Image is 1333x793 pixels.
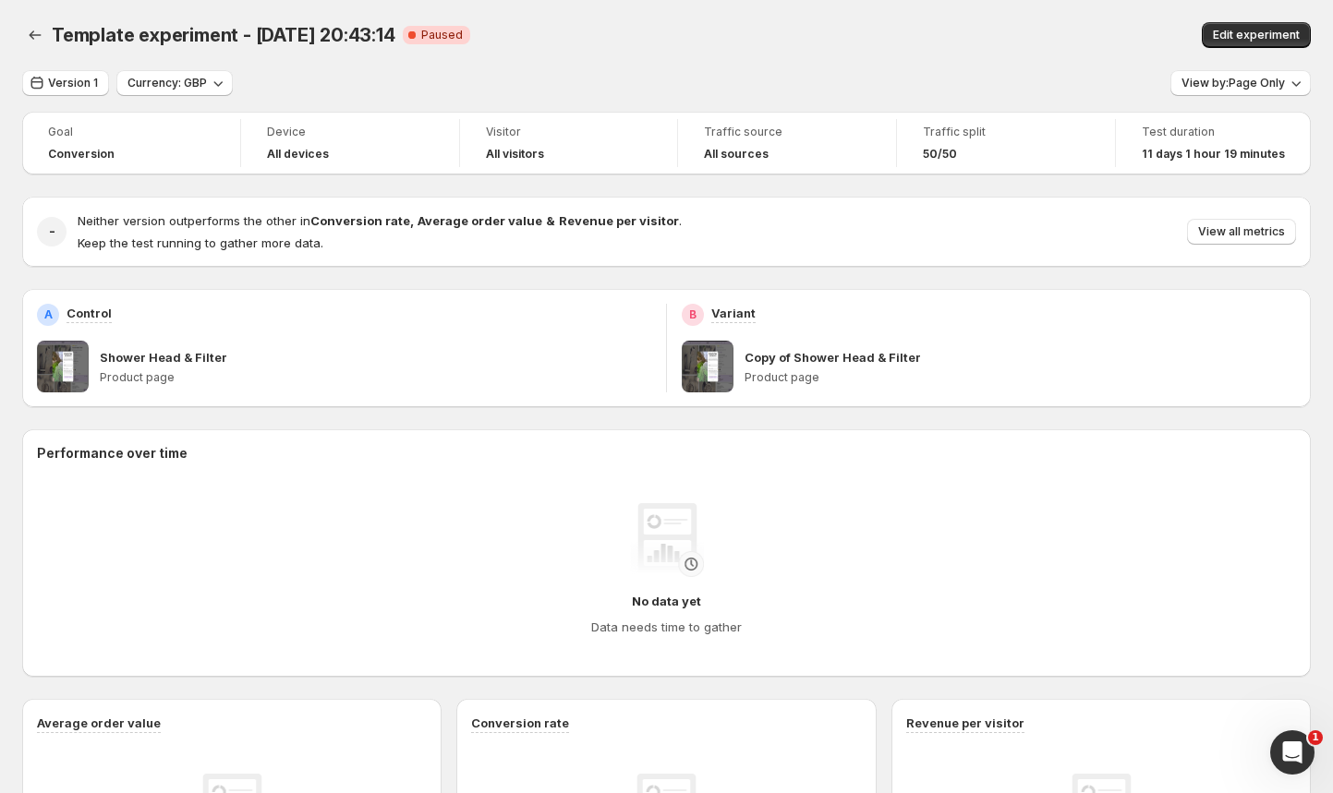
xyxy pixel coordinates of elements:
[310,213,410,228] strong: Conversion rate
[48,76,98,90] span: Version 1
[48,123,214,163] a: GoalConversion
[267,125,433,139] span: Device
[745,348,921,366] p: Copy of Shower Head & Filter
[22,70,109,96] button: Version 1
[1170,70,1311,96] button: View by:Page Only
[1182,76,1285,90] span: View by: Page Only
[421,28,463,42] span: Paused
[1142,123,1285,163] a: Test duration11 days 1 hour 19 minutes
[546,213,555,228] strong: &
[486,147,544,162] h4: All visitors
[410,213,414,228] strong: ,
[1202,22,1311,48] button: Edit experiment
[682,341,733,392] img: Copy of Shower Head & Filter
[704,123,870,163] a: Traffic sourceAll sources
[78,213,682,228] span: Neither version outperforms the other in .
[689,307,697,322] h2: B
[1198,224,1285,239] span: View all metrics
[22,22,48,48] button: Back
[44,307,53,322] h2: A
[116,70,233,96] button: Currency: GBP
[37,341,89,392] img: Shower Head & Filter
[1213,28,1300,42] span: Edit experiment
[78,235,323,250] span: Keep the test running to gather more data.
[923,125,1089,139] span: Traffic split
[704,125,870,139] span: Traffic source
[591,618,742,636] h4: Data needs time to gather
[1270,730,1315,775] iframe: Intercom live chat
[630,503,704,577] img: No data yet
[267,147,329,162] h4: All devices
[704,147,769,162] h4: All sources
[100,348,227,366] p: Shower Head & Filter
[1187,219,1296,245] button: View all metrics
[923,123,1089,163] a: Traffic split50/50
[923,147,957,162] span: 50/50
[486,123,652,163] a: VisitorAll visitors
[48,147,115,162] span: Conversion
[471,714,569,732] h3: Conversion rate
[127,76,207,90] span: Currency: GBP
[52,24,395,46] span: Template experiment - [DATE] 20:43:14
[37,714,161,732] h3: Average order value
[418,213,542,228] strong: Average order value
[49,222,55,241] h2: -
[267,123,433,163] a: DeviceAll devices
[486,125,652,139] span: Visitor
[1142,147,1285,162] span: 11 days 1 hour 19 minutes
[632,592,701,610] h4: No data yet
[906,714,1024,732] h3: Revenue per visitor
[100,370,651,385] p: Product page
[711,304,756,322] p: Variant
[1308,730,1323,745] span: 1
[559,213,679,228] strong: Revenue per visitor
[745,370,1296,385] p: Product page
[37,444,1296,463] h2: Performance over time
[1142,125,1285,139] span: Test duration
[67,304,112,322] p: Control
[48,125,214,139] span: Goal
